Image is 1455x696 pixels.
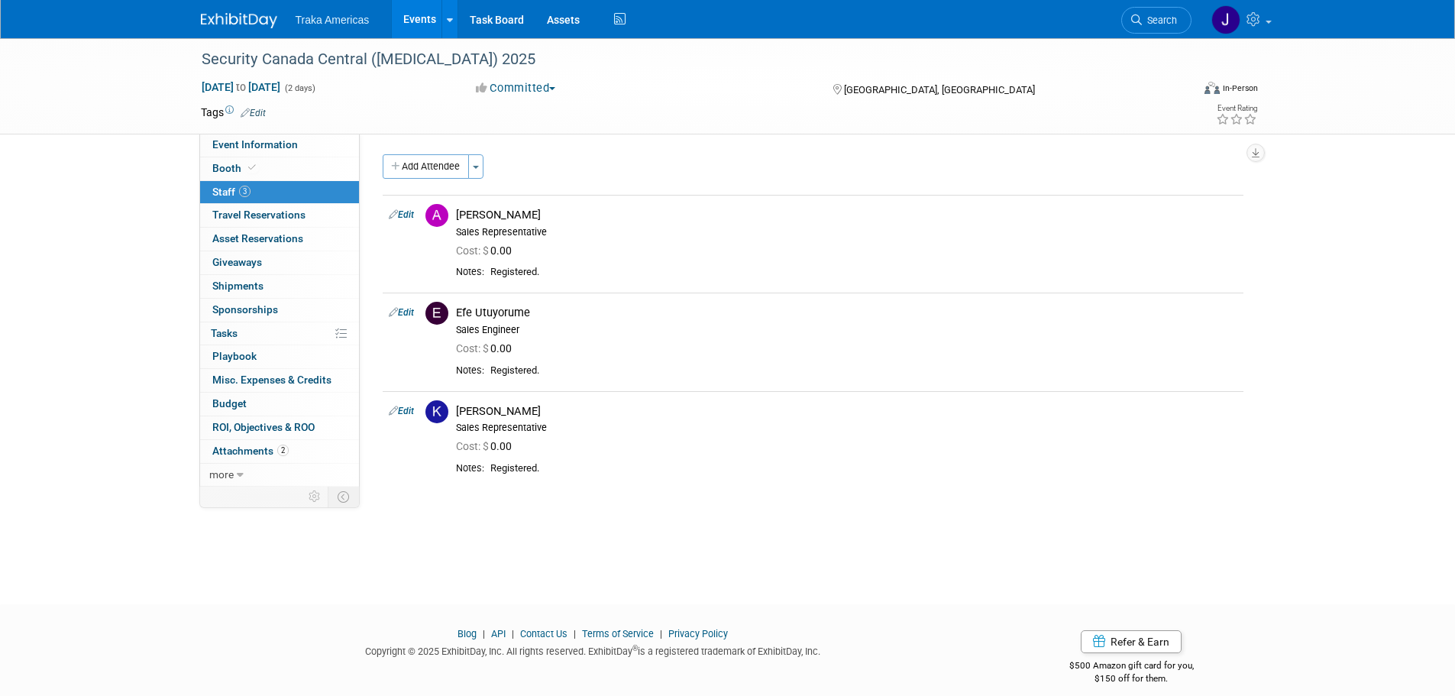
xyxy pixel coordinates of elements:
div: In-Person [1222,83,1258,94]
a: Terms of Service [582,628,654,639]
a: Event Information [200,134,359,157]
span: [GEOGRAPHIC_DATA], [GEOGRAPHIC_DATA] [844,84,1035,95]
img: Format-Inperson.png [1204,82,1220,94]
div: Registered. [490,462,1237,475]
div: Sales Representative [456,226,1237,238]
span: Shipments [212,280,264,292]
a: Edit [389,209,414,220]
a: Edit [389,406,414,416]
span: Attachments [212,445,289,457]
a: Travel Reservations [200,204,359,227]
a: ROI, Objectives & ROO [200,416,359,439]
span: Event Information [212,138,298,151]
img: ExhibitDay [201,13,277,28]
span: | [656,628,666,639]
span: Budget [212,397,247,410]
div: Event Rating [1216,105,1257,112]
img: Jamie Saenz [1211,5,1240,34]
span: Playbook [212,350,257,362]
a: Asset Reservations [200,228,359,251]
div: Notes: [456,266,484,278]
a: Tasks [200,322,359,345]
img: E.jpg [425,302,448,325]
span: | [508,628,518,639]
div: Notes: [456,364,484,377]
a: more [200,464,359,487]
div: $500 Amazon gift card for you, [1008,649,1255,685]
sup: ® [632,644,638,652]
div: Notes: [456,462,484,474]
a: Playbook [200,345,359,368]
span: | [570,628,580,639]
span: Cost: $ [456,342,490,354]
span: Tasks [211,327,238,339]
button: Committed [470,80,561,96]
td: Toggle Event Tabs [328,487,359,507]
div: Registered. [490,266,1237,279]
a: Edit [389,307,414,318]
span: Cost: $ [456,244,490,257]
span: Asset Reservations [212,232,303,244]
a: API [491,628,506,639]
img: K.jpg [425,400,448,423]
div: Copyright © 2025 ExhibitDay, Inc. All rights reserved. ExhibitDay is a registered trademark of Ex... [201,641,986,659]
span: 3 [239,186,251,197]
div: Sales Representative [456,422,1237,434]
span: Misc. Expenses & Credits [212,374,331,386]
span: (2 days) [283,83,315,93]
button: Add Attendee [383,154,469,179]
div: Registered. [490,364,1237,377]
a: Staff3 [200,181,359,204]
a: Blog [458,628,477,639]
span: 2 [277,445,289,456]
a: Search [1121,7,1191,34]
span: Giveaways [212,256,262,268]
span: Staff [212,186,251,198]
span: more [209,468,234,481]
span: Sponsorships [212,303,278,316]
span: Cost: $ [456,440,490,452]
a: Booth [200,157,359,180]
div: Sales Engineer [456,324,1237,336]
div: [PERSON_NAME] [456,208,1237,222]
span: 0.00 [456,244,518,257]
div: Efe Utuyorume [456,306,1237,320]
span: 0.00 [456,342,518,354]
a: Privacy Policy [668,628,728,639]
span: Traka Americas [296,14,370,26]
td: Personalize Event Tab Strip [302,487,328,507]
a: Sponsorships [200,299,359,322]
span: ROI, Objectives & ROO [212,421,315,433]
i: Booth reservation complete [248,163,256,172]
span: | [479,628,489,639]
img: A.jpg [425,204,448,227]
a: Giveaways [200,251,359,274]
a: Attachments2 [200,440,359,463]
span: [DATE] [DATE] [201,80,281,94]
a: Shipments [200,275,359,298]
a: Edit [241,108,266,118]
a: Budget [200,393,359,416]
a: Contact Us [520,628,567,639]
div: Security Canada Central ([MEDICAL_DATA]) 2025 [196,46,1169,73]
td: Tags [201,105,266,120]
div: Event Format [1101,79,1259,102]
span: Search [1142,15,1177,26]
span: Booth [212,162,259,174]
span: Travel Reservations [212,209,306,221]
span: to [234,81,248,93]
div: $150 off for them. [1008,672,1255,685]
div: [PERSON_NAME] [456,404,1237,419]
a: Refer & Earn [1081,630,1182,653]
a: Misc. Expenses & Credits [200,369,359,392]
span: 0.00 [456,440,518,452]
